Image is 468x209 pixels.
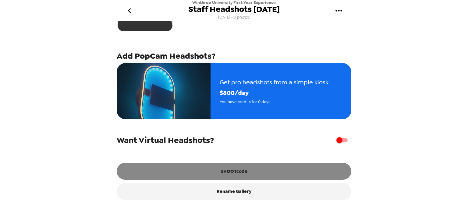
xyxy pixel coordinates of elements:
span: Staff Headshots [DATE] [188,5,280,13]
button: Get pro headshots from a simple kiosk$800/dayYou have credits for 0 days [117,63,351,119]
span: You have credits for 0 days [220,98,328,105]
span: Add PopCam Headshots? [117,51,215,61]
span: $ 800 /day [220,88,328,98]
img: popcam example [117,63,211,119]
button: Rename Gallery [117,183,351,200]
span: Want Virtual Headshots? [117,135,214,146]
span: [DATE] • 0 photos [218,13,250,22]
button: go back [119,1,139,21]
button: gallery menu [329,1,349,21]
span: Get pro headshots from a simple kiosk [220,77,328,88]
button: SHOOTcode [117,163,351,180]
